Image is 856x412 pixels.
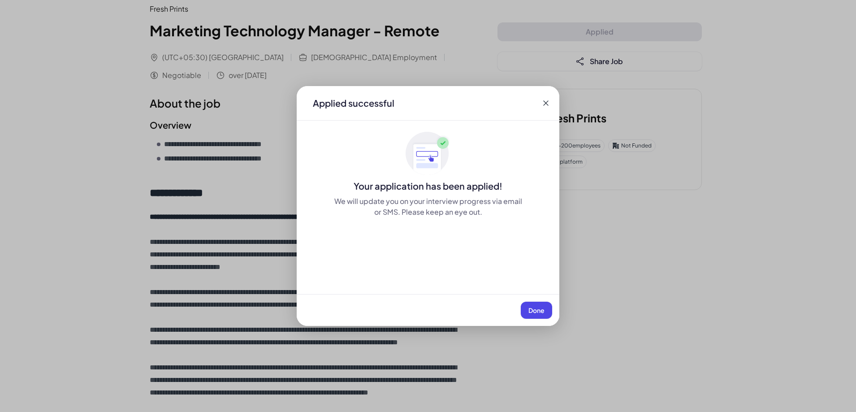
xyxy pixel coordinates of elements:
div: Your application has been applied! [297,180,559,192]
button: Done [521,302,552,319]
div: We will update you on your interview progress via email or SMS. Please keep an eye out. [333,196,523,217]
span: Done [528,306,545,314]
div: Applied successful [313,97,394,109]
img: ApplyedMaskGroup3.svg [406,131,450,176]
